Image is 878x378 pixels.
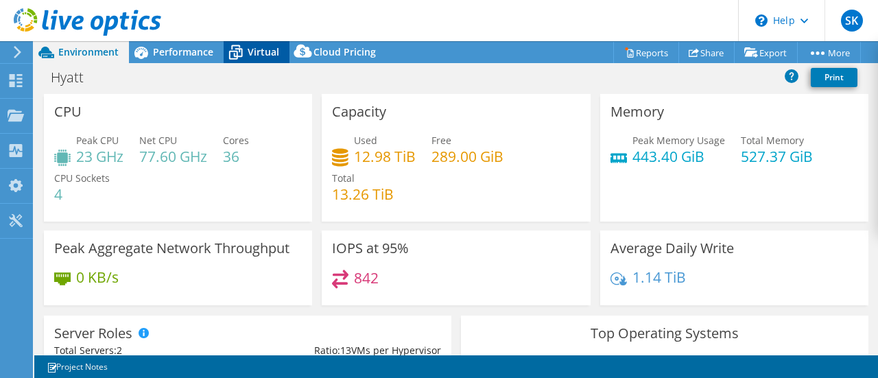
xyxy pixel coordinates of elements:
li: VMware [693,355,746,370]
h3: Server Roles [54,326,132,341]
li: Windows [576,355,634,370]
h4: 527.37 GiB [741,149,813,164]
h3: Peak Aggregate Network Throughput [54,241,289,256]
h4: 289.00 GiB [431,149,503,164]
li: Linux [643,355,684,370]
span: Total [332,172,355,185]
h1: Hyatt [45,70,105,85]
a: Project Notes [37,358,117,375]
h4: 36 [223,149,249,164]
a: Export [734,42,798,63]
a: Reports [613,42,679,63]
h4: 4 [54,187,110,202]
span: Virtual [248,45,279,58]
h3: CPU [54,104,82,119]
a: Share [678,42,735,63]
h4: 12.98 TiB [354,149,416,164]
span: 2 [117,344,122,357]
span: Total Memory [741,134,804,147]
span: Performance [153,45,213,58]
h4: 23 GHz [76,149,123,164]
a: Print [811,68,857,87]
h3: Memory [610,104,664,119]
span: CPU Sockets [54,172,110,185]
h3: Capacity [332,104,386,119]
span: Net CPU [139,134,177,147]
span: SK [841,10,863,32]
span: Free [431,134,451,147]
div: Ratio: VMs per Hypervisor [248,343,441,358]
a: More [797,42,861,63]
h4: 0 KB/s [76,270,119,285]
h4: 13.26 TiB [332,187,394,202]
span: Environment [58,45,119,58]
h4: 443.40 GiB [632,149,725,164]
span: Peak CPU [76,134,119,147]
h3: Average Daily Write [610,241,734,256]
h3: IOPS at 95% [332,241,409,256]
span: 13 [340,344,351,357]
h4: 1.14 TiB [632,270,686,285]
span: Cloud Pricing [313,45,376,58]
div: Total Servers: [54,343,248,358]
h4: 842 [354,270,379,285]
span: Cores [223,134,249,147]
h3: Top Operating Systems [471,326,858,341]
h4: 77.60 GHz [139,149,207,164]
span: Used [354,134,377,147]
span: Peak Memory Usage [632,134,725,147]
svg: \n [755,14,768,27]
